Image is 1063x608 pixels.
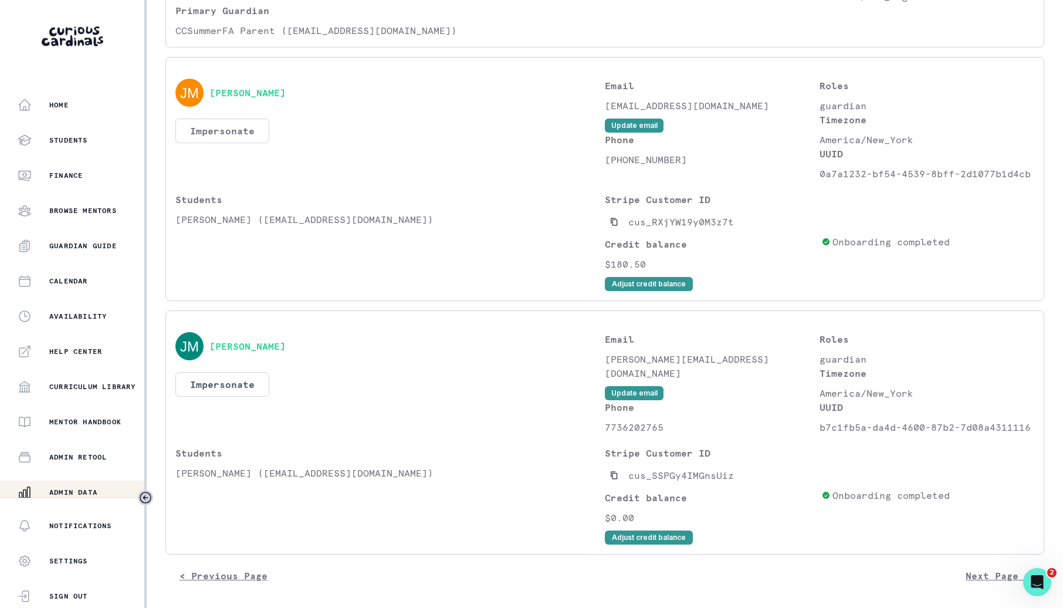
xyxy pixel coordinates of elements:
[820,99,1034,113] p: guardian
[820,420,1034,434] p: b7c1fb5a-da4d-4600-87b2-7d08a4311116
[605,237,817,251] p: Credit balance
[820,366,1034,380] p: Timezone
[49,206,117,215] p: Browse Mentors
[832,235,950,249] p: Onboarding completed
[175,446,605,460] p: Students
[605,192,817,207] p: Stripe Customer ID
[605,153,820,167] p: [PHONE_NUMBER]
[605,332,820,346] p: Email
[820,386,1034,400] p: America/New_York
[175,332,204,360] img: svg
[175,466,605,480] p: [PERSON_NAME] ([EMAIL_ADDRESS][DOMAIN_NAME])
[605,352,820,380] p: [PERSON_NAME][EMAIL_ADDRESS][DOMAIN_NAME]
[175,23,605,38] p: CCSummerFA Parent ([EMAIL_ADDRESS][DOMAIN_NAME])
[175,4,605,18] p: Primary Guardian
[175,212,605,227] p: [PERSON_NAME] ([EMAIL_ADDRESS][DOMAIN_NAME])
[138,490,153,505] button: Toggle sidebar
[605,466,624,485] button: Copied to clipboard
[42,26,103,46] img: Curious Cardinals Logo
[605,400,820,414] p: Phone
[605,212,624,231] button: Copied to clipboard
[49,312,107,321] p: Availability
[820,332,1034,346] p: Roles
[49,276,88,286] p: Calendar
[605,133,820,147] p: Phone
[605,511,817,525] p: $0.00
[209,340,286,352] button: [PERSON_NAME]
[175,119,269,143] button: Impersonate
[49,556,88,566] p: Settings
[49,521,112,531] p: Notifications
[628,468,734,482] p: cus_SSPGy4IMGnsUiz
[820,352,1034,366] p: guardian
[605,386,663,400] button: Update email
[49,347,102,356] p: Help Center
[820,167,1034,181] p: 0a7a1232-bf54-4539-8bff-2d1077b1d4cb
[820,79,1034,93] p: Roles
[49,171,83,180] p: Finance
[175,79,204,107] img: svg
[820,113,1034,127] p: Timezone
[605,257,817,271] p: $180.50
[605,420,820,434] p: 7736202765
[628,215,734,229] p: cus_RXjYW19y0M3z7t
[49,241,117,251] p: Guardian Guide
[49,382,136,391] p: Curriculum Library
[165,564,282,587] button: < Previous Page
[952,564,1044,587] button: Next Page >
[175,372,269,397] button: Impersonate
[605,531,693,545] button: Adjust credit balance
[49,136,88,145] p: Students
[209,87,286,99] button: [PERSON_NAME]
[49,452,107,462] p: Admin Retool
[605,446,817,460] p: Stripe Customer ID
[605,119,663,133] button: Update email
[820,147,1034,161] p: UUID
[820,133,1034,147] p: America/New_York
[605,277,693,291] button: Adjust credit balance
[49,417,121,427] p: Mentor Handbook
[832,488,950,502] p: Onboarding completed
[49,592,88,601] p: Sign Out
[49,488,97,497] p: Admin Data
[820,400,1034,414] p: UUID
[1023,568,1051,596] iframe: Intercom live chat
[605,99,820,113] p: [EMAIL_ADDRESS][DOMAIN_NAME]
[49,100,69,110] p: Home
[605,79,820,93] p: Email
[1047,568,1057,577] span: 2
[605,491,817,505] p: Credit balance
[175,192,605,207] p: Students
